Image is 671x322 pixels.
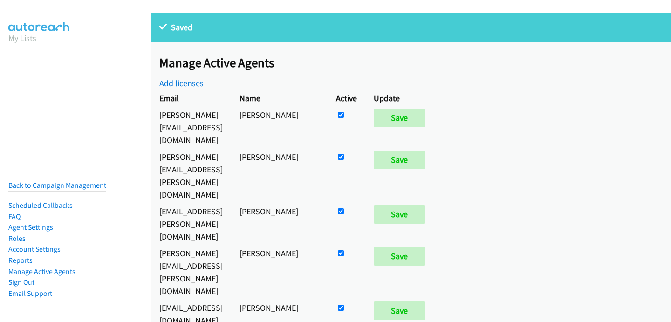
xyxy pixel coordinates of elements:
a: Email Support [8,289,52,298]
td: [PERSON_NAME] [231,203,328,245]
td: [PERSON_NAME][EMAIL_ADDRESS][PERSON_NAME][DOMAIN_NAME] [151,245,231,299]
a: Manage Active Agents [8,267,75,276]
input: Save [374,247,425,266]
a: Roles [8,234,26,243]
td: [PERSON_NAME][EMAIL_ADDRESS][PERSON_NAME][DOMAIN_NAME] [151,148,231,203]
a: Back to Campaign Management [8,181,106,190]
input: Save [374,301,425,320]
a: Account Settings [8,245,61,253]
th: Email [151,89,231,106]
td: [PERSON_NAME] [231,148,328,203]
p: Saved [159,21,663,34]
input: Save [374,109,425,127]
td: [PERSON_NAME] [231,245,328,299]
td: [EMAIL_ADDRESS][PERSON_NAME][DOMAIN_NAME] [151,203,231,245]
a: Agent Settings [8,223,53,232]
a: FAQ [8,212,21,221]
th: Name [231,89,328,106]
td: [PERSON_NAME][EMAIL_ADDRESS][DOMAIN_NAME] [151,106,231,148]
input: Save [374,151,425,169]
th: Active [328,89,365,106]
a: Scheduled Callbacks [8,201,73,210]
td: [PERSON_NAME] [231,106,328,148]
a: Sign Out [8,278,34,287]
th: Update [365,89,438,106]
h2: Manage Active Agents [159,55,671,71]
a: My Lists [8,33,36,43]
input: Save [374,205,425,224]
a: Reports [8,256,33,265]
a: Add licenses [159,78,204,89]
